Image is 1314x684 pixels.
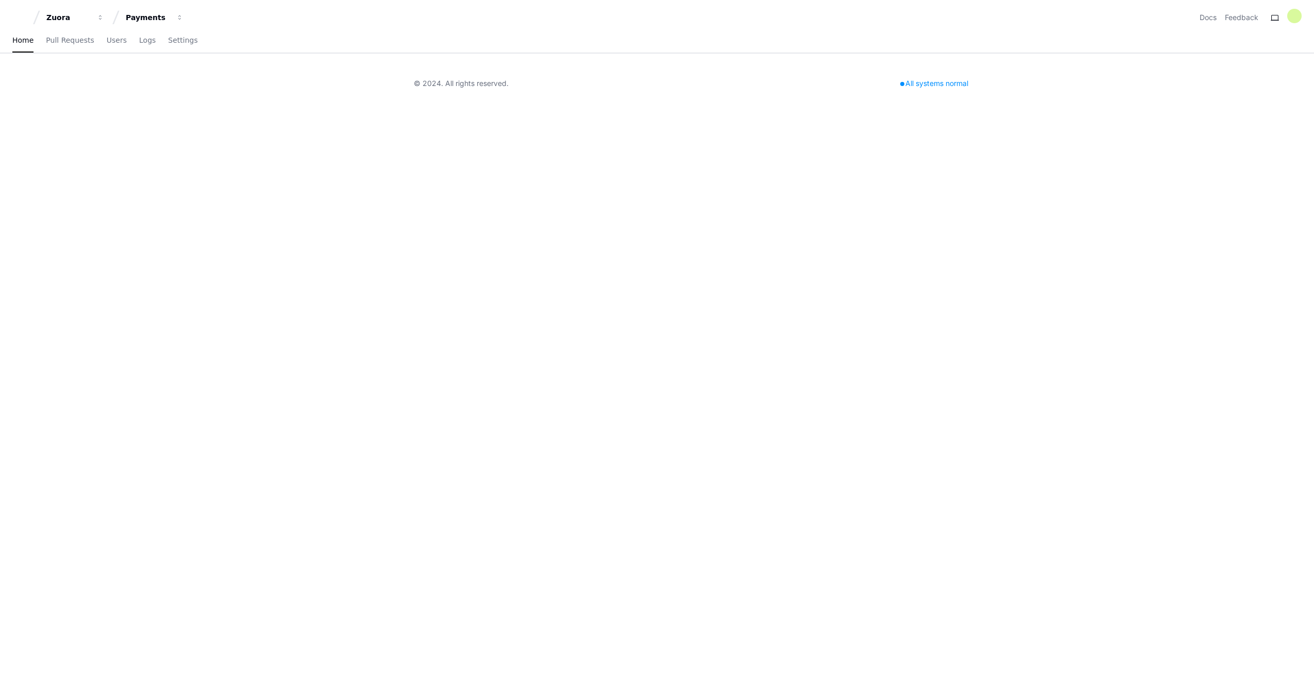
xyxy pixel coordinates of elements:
span: Pull Requests [46,37,94,43]
button: Feedback [1225,12,1258,23]
button: Payments [122,8,188,27]
span: Logs [139,37,156,43]
div: All systems normal [894,76,974,91]
div: Zuora [46,12,91,23]
a: Home [12,29,33,53]
div: Payments [126,12,170,23]
span: Home [12,37,33,43]
a: Docs [1200,12,1217,23]
span: Settings [168,37,197,43]
a: Settings [168,29,197,53]
a: Logs [139,29,156,53]
a: Pull Requests [46,29,94,53]
button: Zuora [42,8,108,27]
span: Users [107,37,127,43]
div: © 2024. All rights reserved. [414,78,509,89]
a: Users [107,29,127,53]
